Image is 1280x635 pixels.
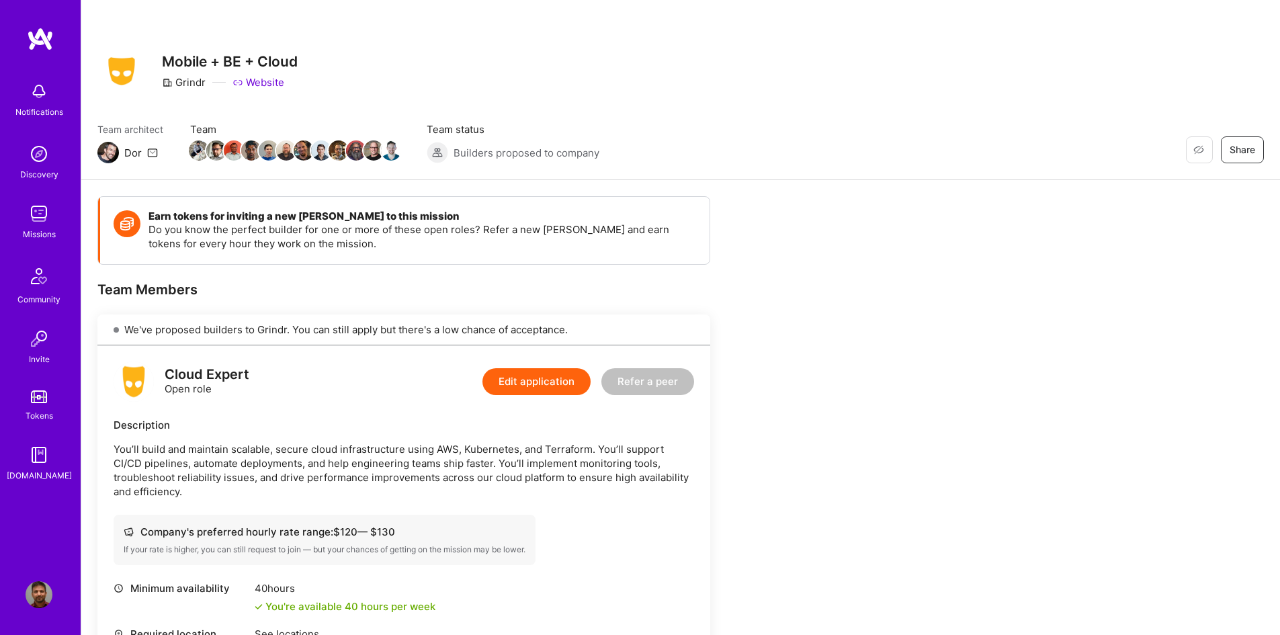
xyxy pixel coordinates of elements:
div: 40 hours [255,581,435,595]
a: Team Member Avatar [190,139,208,162]
a: Team Member Avatar [382,139,400,162]
img: Team Member Avatar [346,140,366,161]
img: tokens [31,390,47,403]
a: Team Member Avatar [365,139,382,162]
div: Discovery [20,167,58,181]
a: User Avatar [22,581,56,608]
div: Notifications [15,105,63,119]
img: Team Member Avatar [329,140,349,161]
div: Team Members [97,281,710,298]
p: Do you know the perfect builder for one or more of these open roles? Refer a new [PERSON_NAME] an... [148,222,696,251]
div: If your rate is higher, you can still request to join — but your chances of getting on the missio... [124,544,525,555]
a: Team Member Avatar [347,139,365,162]
i: icon Clock [114,583,124,593]
img: logo [27,27,54,51]
button: Share [1221,136,1264,163]
img: Token icon [114,210,140,237]
a: Team Member Avatar [208,139,225,162]
img: Team Member Avatar [294,140,314,161]
img: Team Member Avatar [224,140,244,161]
div: Company's preferred hourly rate range: $ 120 — $ 130 [124,525,525,539]
a: Website [232,75,284,89]
span: Team status [427,122,599,136]
img: Company Logo [97,53,146,89]
img: Team Member Avatar [276,140,296,161]
img: Team Member Avatar [364,140,384,161]
div: Invite [29,352,50,366]
img: teamwork [26,200,52,227]
div: Minimum availability [114,581,248,595]
div: Grindr [162,75,206,89]
img: User Avatar [26,581,52,608]
a: Team Member Avatar [330,139,347,162]
a: Team Member Avatar [225,139,243,162]
img: bell [26,78,52,105]
span: Builders proposed to company [454,146,599,160]
a: Team Member Avatar [260,139,278,162]
img: discovery [26,140,52,167]
a: Team Member Avatar [312,139,330,162]
div: Tokens [26,409,53,423]
img: Team Member Avatar [206,140,226,161]
img: logo [114,362,154,402]
div: Description [114,418,694,432]
img: Team Member Avatar [241,140,261,161]
img: Team Member Avatar [189,140,209,161]
a: Team Member Avatar [295,139,312,162]
div: Dor [124,146,142,160]
span: Team architect [97,122,163,136]
h3: Mobile + BE + Cloud [162,53,298,70]
div: Missions [23,227,56,241]
div: Cloud Expert [165,368,249,382]
a: Team Member Avatar [243,139,260,162]
img: Team Member Avatar [259,140,279,161]
i: icon EyeClosed [1193,144,1204,155]
img: Team Member Avatar [311,140,331,161]
img: Builders proposed to company [427,142,448,163]
p: You’ll build and maintain scalable, secure cloud infrastructure using AWS, Kubernetes, and Terraf... [114,442,694,499]
img: Team Architect [97,142,119,163]
span: Team [190,122,400,136]
img: guide book [26,441,52,468]
div: We've proposed builders to Grindr. You can still apply but there's a low chance of acceptance. [97,314,710,345]
a: Team Member Avatar [278,139,295,162]
i: icon Check [255,603,263,611]
div: Community [17,292,60,306]
div: [DOMAIN_NAME] [7,468,72,482]
img: Invite [26,325,52,352]
button: Refer a peer [601,368,694,395]
h4: Earn tokens for inviting a new [PERSON_NAME] to this mission [148,210,696,222]
img: Community [23,260,55,292]
i: icon Cash [124,527,134,537]
img: Team Member Avatar [381,140,401,161]
div: Open role [165,368,249,396]
i: icon CompanyGray [162,77,173,88]
span: Share [1230,143,1255,157]
div: You're available 40 hours per week [255,599,435,613]
i: icon Mail [147,147,158,158]
button: Edit application [482,368,591,395]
